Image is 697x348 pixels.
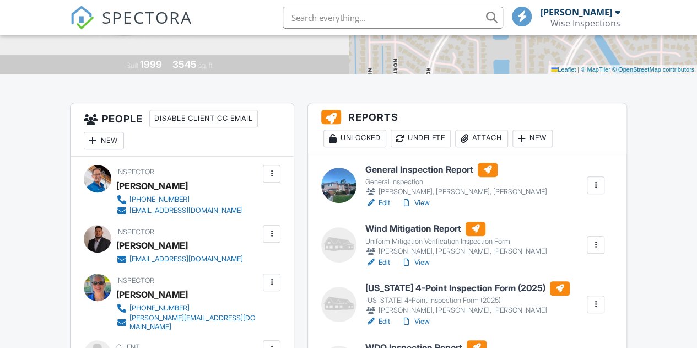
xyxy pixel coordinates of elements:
span: Inspector [116,168,154,176]
div: Attach [455,130,508,147]
a: Edit [365,257,390,268]
div: New [84,132,124,149]
span: sq. ft. [198,61,214,69]
div: [EMAIL_ADDRESS][DOMAIN_NAME] [129,206,243,215]
a: [PHONE_NUMBER] [116,303,261,314]
h6: General Inspection Report [365,163,547,177]
div: Unlocked [323,130,386,147]
a: [EMAIL_ADDRESS][DOMAIN_NAME] [116,254,243,265]
a: General Inspection Report General Inspection [PERSON_NAME], [PERSON_NAME], [PERSON_NAME] [365,163,547,198]
a: Edit [365,316,390,327]
a: Wind Mitigation Report Uniform Mitigation Verification Inspection Form [PERSON_NAME], [PERSON_NAM... [365,222,547,257]
div: 1999 [140,58,162,70]
input: Search everything... [283,7,503,29]
div: [EMAIL_ADDRESS][DOMAIN_NAME] [129,255,243,264]
a: [EMAIL_ADDRESS][DOMAIN_NAME] [116,205,243,216]
div: [PERSON_NAME] [116,178,188,194]
span: Built [126,61,138,69]
div: [US_STATE] 4-Point Inspection Form (2025) [365,296,570,305]
div: [PHONE_NUMBER] [129,195,190,204]
div: Disable Client CC Email [149,110,258,127]
div: General Inspection [365,178,547,186]
div: Undelete [391,130,451,147]
h3: People [71,103,294,157]
a: View [401,197,430,208]
span: Inspector [116,228,154,236]
a: SPECTORA [70,15,192,38]
a: Leaflet [551,66,576,73]
a: [PERSON_NAME][EMAIL_ADDRESS][DOMAIN_NAME] [116,314,261,331]
img: The Best Home Inspection Software - Spectora [70,6,94,30]
a: View [401,257,430,268]
div: Uniform Mitigation Verification Inspection Form [365,237,547,246]
div: [PERSON_NAME][EMAIL_ADDRESS][DOMAIN_NAME] [129,314,261,331]
a: View [401,316,430,327]
span: Inspector [116,276,154,285]
div: [PERSON_NAME], [PERSON_NAME], [PERSON_NAME] [365,305,570,316]
a: Edit [365,197,390,208]
div: [PERSON_NAME] [116,237,188,254]
div: [PERSON_NAME] [541,7,612,18]
h6: Wind Mitigation Report [365,222,547,236]
div: Wise Inspections [550,18,620,29]
a: © OpenStreetMap contributors [612,66,694,73]
div: [PHONE_NUMBER] [129,304,190,313]
span: | [577,66,579,73]
a: © MapTiler [581,66,610,73]
div: 3545 [172,58,197,70]
div: [PERSON_NAME], [PERSON_NAME], [PERSON_NAME] [365,186,547,197]
div: New [512,130,553,147]
div: [PERSON_NAME], [PERSON_NAME], [PERSON_NAME] [365,246,547,257]
a: [PHONE_NUMBER] [116,194,243,205]
h3: Reports [308,103,626,154]
a: [US_STATE] 4-Point Inspection Form (2025) [US_STATE] 4-Point Inspection Form (2025) [PERSON_NAME]... [365,281,570,317]
h6: [US_STATE] 4-Point Inspection Form (2025) [365,281,570,296]
span: SPECTORA [102,6,192,29]
div: [PERSON_NAME] [116,286,188,303]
